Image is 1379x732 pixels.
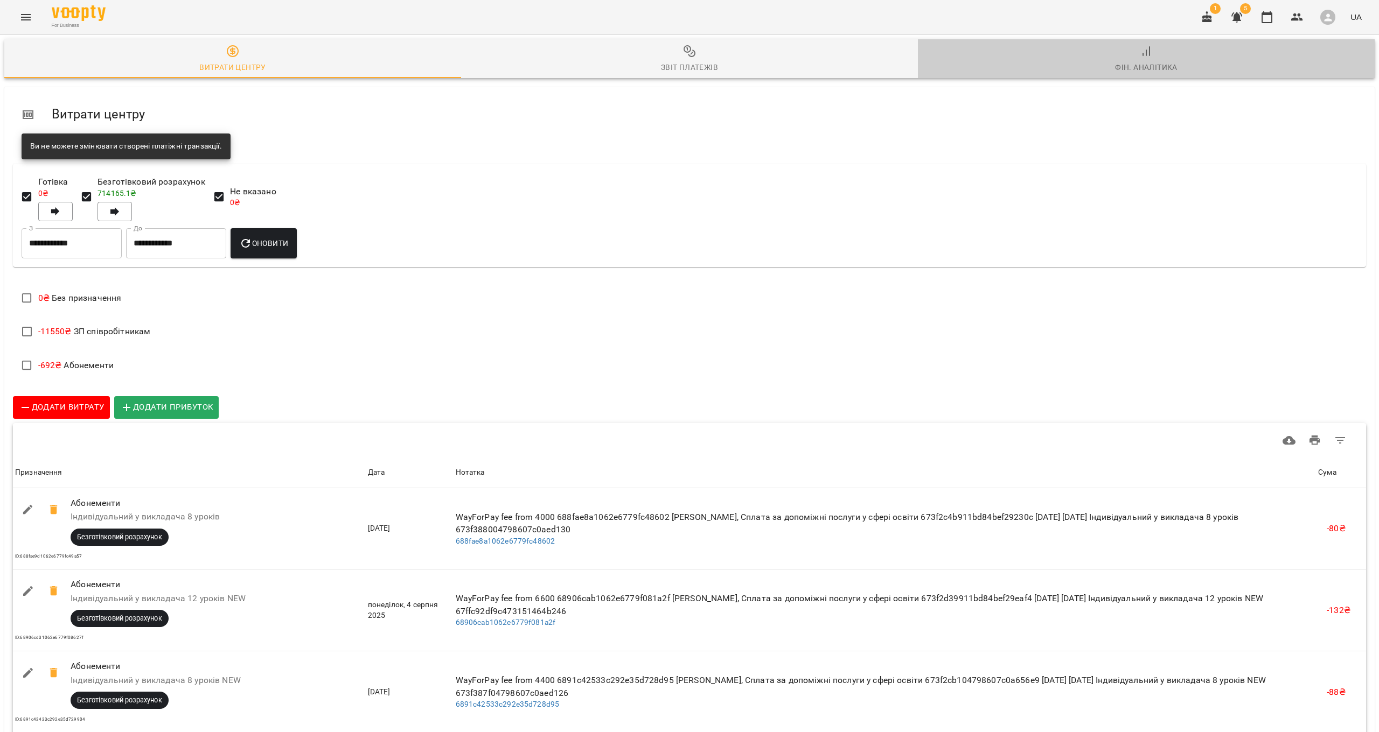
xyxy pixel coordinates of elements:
[38,293,50,303] span: 0 ₴
[1302,427,1328,453] button: Друк
[239,237,288,250] span: Оновити
[456,675,1266,698] span: WayForPay fee from 4400 6891c42533c292e35d728d95 [PERSON_NAME], Сплата за допоміжні послуги у сфе...
[15,466,62,479] div: Sort
[13,396,110,419] button: Додати витрату
[71,497,301,510] p: Абонементи
[456,466,485,479] div: Нотатка
[456,466,485,479] div: Sort
[120,400,213,414] span: Додати прибуток
[199,61,266,74] div: Витрати центру
[13,4,39,30] button: Menu
[41,578,67,604] span: -132₴ Скасувати транзакцію?
[366,488,454,569] td: [DATE]
[15,466,364,479] span: Призначення
[661,61,718,74] div: Звіт платежів
[71,660,301,673] p: Абонементи
[13,423,1366,457] div: Table Toolbar
[38,360,62,370] span: -692 ₴
[1318,466,1336,479] div: Сума
[97,175,205,188] span: Безготівковий розрахунок
[15,635,83,640] span: ID: 68906cd31062e6779f08627f
[41,660,67,686] span: -88₴ Скасувати транзакцію?
[15,717,85,722] span: ID: 6891c43433c292e35d729904
[456,618,556,627] a: 68906cab1062e6779f081a2f
[38,360,114,370] span: Абонементи
[71,578,301,591] p: Абонементи
[1115,61,1178,74] div: Фін. Аналітика
[456,593,1263,616] span: WayForPay fee from 6600 68906cab1062e6779f081a2f [PERSON_NAME], Сплата за допоміжні послуги у сфе...
[456,466,1314,479] span: Нотатка
[1210,3,1221,14] span: 1
[1276,427,1302,453] button: Завантажити CSV
[366,569,454,651] td: понеділок, 4 серпня 2025
[456,512,1239,535] span: WayForPay fee from 4000 688fae8a1062e6779fc48602 [PERSON_NAME], Сплата за допоміжні послуги у сфе...
[71,509,301,524] h6: Індивідуальний у викладача 8 уроків
[368,466,385,479] div: Дата
[38,202,73,221] button: Готівка0₴
[15,554,82,559] span: ID: 688fae9d1062e6779fc49a57
[38,175,73,188] span: Готівка
[114,396,219,419] button: Додати прибуток
[456,700,560,708] a: 6891c42533c292e35d728d95
[30,137,222,156] div: Ви не можете змінювати створені платіжні транзакції.
[97,202,132,221] button: Безготівковий розрахунок714165.1₴
[1350,11,1362,23] span: UA
[456,537,555,545] a: 688fae8a1062e6779fc48602
[1327,687,1346,697] span: -88 ₴
[368,466,451,479] span: Дата
[1346,7,1366,27] button: UA
[38,326,151,336] span: ЗП співробітникам
[230,185,276,198] span: Не вказано
[52,22,106,29] span: For Business
[368,466,385,479] div: Sort
[52,106,1357,123] h5: Витрати центру
[1240,3,1251,14] span: 5
[230,198,240,207] span: 0 ₴
[15,466,62,479] div: Призначення
[71,614,169,623] span: Безготівковий розрахунок
[231,228,297,258] button: Оновити
[71,695,169,705] span: Безготівковий розрахунок
[71,673,301,688] h6: Індивідуальний у викладача 8 уроків NEW
[1318,466,1364,479] span: Сума
[38,326,72,336] span: -11550 ₴
[19,400,104,414] span: Додати витрату
[71,532,169,542] span: Безготівковий розрахунок
[71,591,301,606] h6: Індивідуальний у викладача 12 уроків NEW
[1327,523,1346,533] span: -80 ₴
[38,189,48,198] span: 0 ₴
[97,189,136,198] span: 714165.1 ₴
[52,5,106,21] img: Voopty Logo
[1327,427,1353,453] button: Фільтр
[1318,466,1336,479] div: Sort
[1327,605,1350,615] span: -132 ₴
[41,497,67,523] span: -80₴ Скасувати транзакцію?
[38,293,122,303] span: Без призначення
